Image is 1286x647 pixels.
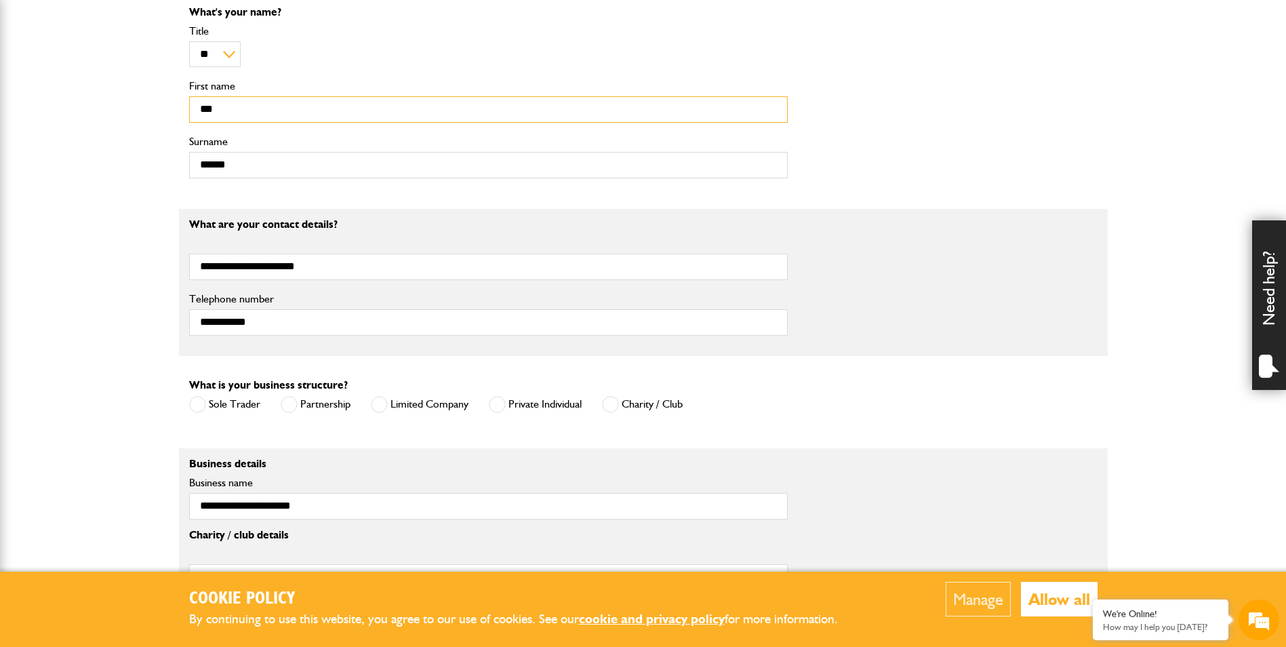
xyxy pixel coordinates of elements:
[189,81,788,92] label: First name
[189,458,788,469] p: Business details
[946,582,1011,616] button: Manage
[189,396,260,413] label: Sole Trader
[189,136,788,147] label: Surname
[189,219,788,230] p: What are your contact details?
[189,589,860,610] h2: Cookie Policy
[189,7,788,18] p: What's your name?
[371,396,468,413] label: Limited Company
[189,477,788,488] label: Business name
[18,205,247,235] input: Enter your phone number
[189,380,348,391] label: What is your business structure?
[71,76,228,94] div: Chat with us now
[1021,582,1098,616] button: Allow all
[281,396,350,413] label: Partnership
[18,246,247,406] textarea: Type your message and hit 'Enter'
[1103,622,1218,632] p: How may I help you today?
[189,530,788,541] p: Charity / club details
[18,125,247,155] input: Enter your last name
[222,7,255,39] div: Minimize live chat window
[189,26,788,37] label: Title
[602,396,683,413] label: Charity / Club
[1103,608,1218,620] div: We're Online!
[489,396,582,413] label: Private Individual
[579,611,725,627] a: cookie and privacy policy
[189,294,788,305] label: Telephone number
[1252,220,1286,390] div: Need help?
[18,165,247,195] input: Enter your email address
[23,75,57,94] img: d_20077148190_company_1631870298795_20077148190
[184,418,246,436] em: Start Chat
[189,609,860,630] p: By continuing to use this website, you agree to our use of cookies. See our for more information.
